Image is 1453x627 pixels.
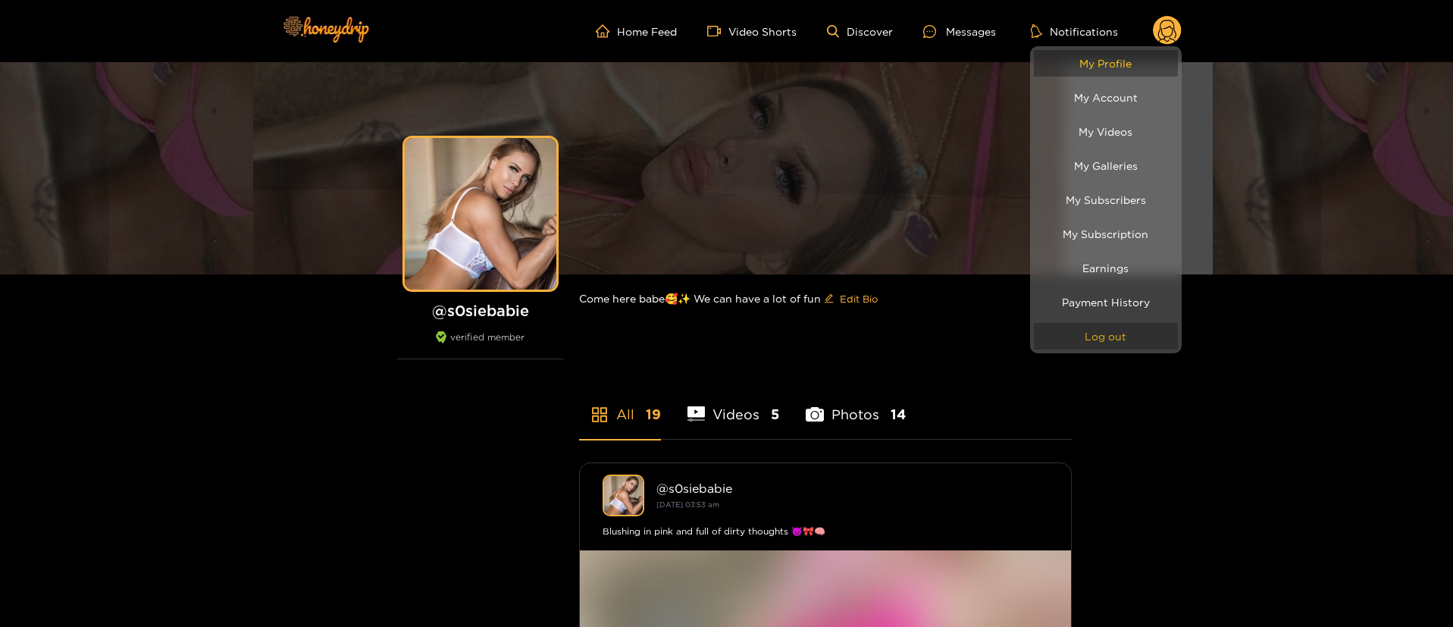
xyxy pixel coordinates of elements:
a: My Account [1034,84,1178,111]
a: My Subscribers [1034,187,1178,213]
a: My Subscription [1034,221,1178,247]
a: My Profile [1034,50,1178,77]
a: Earnings [1034,255,1178,281]
a: My Videos [1034,118,1178,145]
a: Payment History [1034,289,1178,315]
button: Log out [1034,323,1178,350]
a: My Galleries [1034,152,1178,179]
